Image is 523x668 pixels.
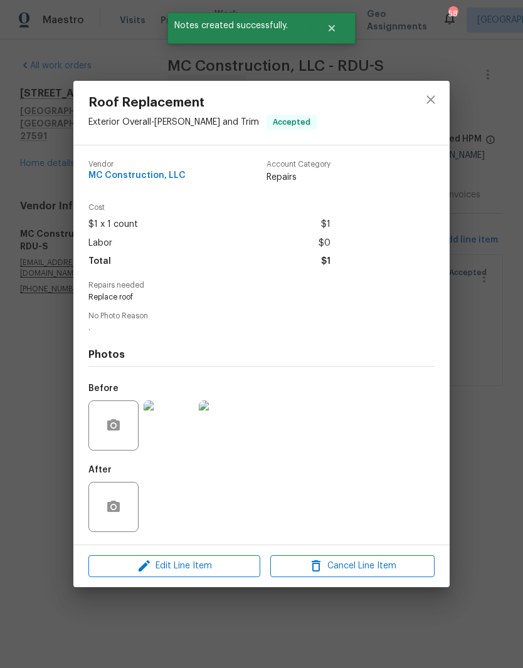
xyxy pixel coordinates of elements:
h5: After [88,466,112,474]
span: $1 [321,216,330,234]
span: Edit Line Item [92,558,256,574]
span: $0 [319,234,330,253]
span: Account Category [267,160,330,169]
h4: Photos [88,348,435,361]
span: $1 x 1 count [88,216,138,234]
h5: Before [88,384,119,393]
span: Cost [88,204,330,212]
span: Accepted [268,116,315,128]
button: Cancel Line Item [270,555,435,577]
span: Labor [88,234,112,253]
span: Notes created successfully. [167,13,311,39]
span: . [88,323,400,333]
span: No Photo Reason [88,312,435,320]
span: $1 [321,253,330,271]
span: MC Construction, LLC [88,171,186,180]
span: Exterior Overall - [PERSON_NAME] and Trim [88,118,259,127]
span: Replace roof [88,292,400,303]
span: Repairs [267,171,330,184]
button: Close [311,16,352,41]
span: Roof Replacement [88,96,317,110]
button: Edit Line Item [88,555,260,577]
span: Total [88,253,111,271]
span: Repairs needed [88,281,435,290]
span: Cancel Line Item [274,558,431,574]
div: 58 [448,8,457,20]
span: Vendor [88,160,186,169]
button: close [416,85,446,115]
